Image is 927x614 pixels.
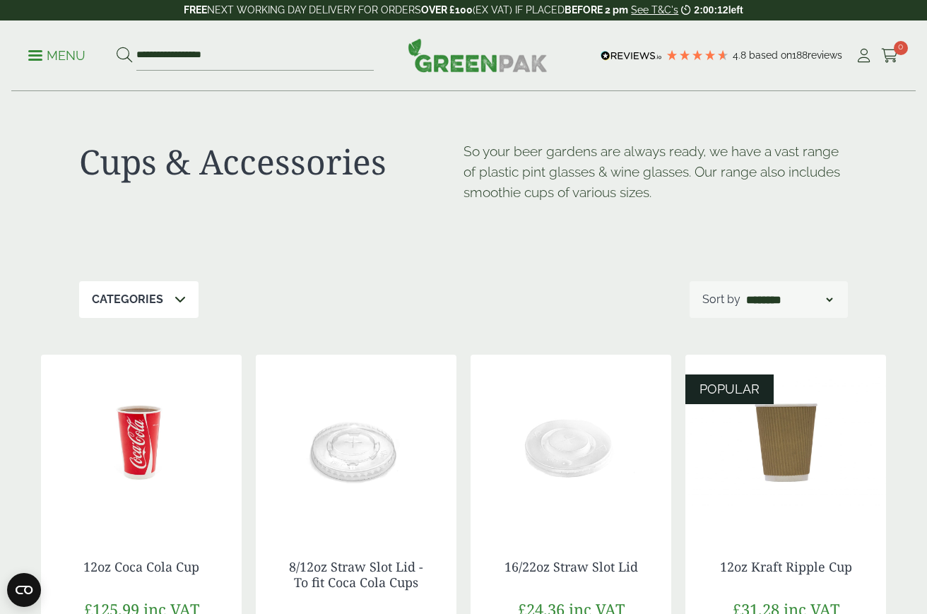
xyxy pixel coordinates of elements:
img: 12oz straw slot coke cup lid [256,355,456,531]
strong: BEFORE 2 pm [565,4,628,16]
h1: Cups & Accessories [79,141,463,182]
p: Sort by [702,291,740,308]
i: My Account [855,49,873,63]
p: So your beer gardens are always ready, we have a vast range of plastic pint glasses & wine glasse... [463,141,848,202]
span: Based on [749,49,792,61]
span: POPULAR [699,382,760,396]
button: Open CMP widget [7,573,41,607]
img: 12oz Kraft Ripple Cup-0 [685,355,886,531]
a: 8/12oz Straw Slot Lid - To fit Coca Cola Cups [289,558,423,591]
p: Menu [28,47,85,64]
strong: FREE [184,4,207,16]
a: See T&C's [631,4,678,16]
i: Cart [881,49,899,63]
span: left [728,4,743,16]
img: 16/22oz Straw Slot Coke Cup lid [471,355,671,531]
div: 4.79 Stars [666,49,729,61]
span: 2:00:12 [694,4,728,16]
img: GreenPak Supplies [408,38,548,72]
span: reviews [808,49,842,61]
select: Shop order [743,291,835,308]
span: 0 [894,41,908,55]
a: 12oz Kraft Ripple Cup [720,558,852,575]
a: 12oz Coca Cola Cup [83,558,199,575]
span: 188 [792,49,808,61]
strong: OVER £100 [421,4,473,16]
a: 0 [881,45,899,66]
span: 4.8 [733,49,749,61]
p: Categories [92,291,163,308]
img: 12oz Coca Cola Cup with coke [41,355,242,531]
a: Menu [28,47,85,61]
a: 16/22oz Straw Slot Lid [504,558,638,575]
img: REVIEWS.io [601,51,662,61]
